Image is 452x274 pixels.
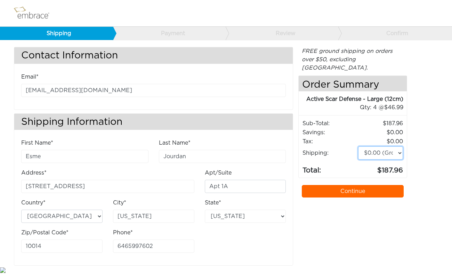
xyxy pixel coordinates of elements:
td: 0.00 [358,128,403,137]
a: Confirm [338,27,451,40]
h4: Order Summary [299,76,407,91]
h3: Shipping Information [14,114,293,130]
label: Address* [21,169,47,177]
td: Total: [302,160,358,176]
td: Tax: [302,137,358,146]
div: 4 @ [307,103,403,112]
label: Phone* [113,228,133,237]
td: 187.96 [358,119,403,128]
span: 46.99 [384,105,403,110]
label: State* [205,199,221,207]
td: Sub-Total: [302,119,358,128]
label: Last Name* [159,139,191,147]
label: Email* [21,73,39,81]
a: Payment [113,27,226,40]
td: Shipping: [302,146,358,160]
td: 187.96 [358,160,403,176]
div: FREE ground shipping on orders over $50, excluding [GEOGRAPHIC_DATA]. [298,47,407,72]
label: City* [113,199,126,207]
div: Active Scar Defense - Large (12cm) [299,95,403,103]
label: Country* [21,199,46,207]
td: Savings : [302,128,358,137]
a: Review [225,27,338,40]
a: Continue [302,185,404,198]
td: 0.00 [358,137,403,146]
label: Zip/Postal Code* [21,228,68,237]
label: Apt/Suite [205,169,232,177]
img: logo.png [12,5,57,22]
h3: Contact Information [14,47,293,64]
label: First Name* [21,139,53,147]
